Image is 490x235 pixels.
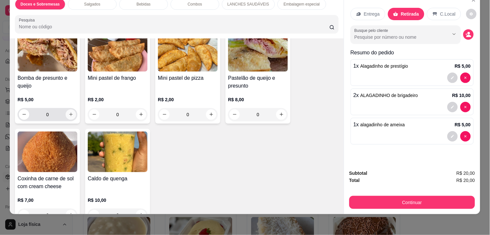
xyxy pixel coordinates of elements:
button: decrease-product-quantity [229,109,240,120]
p: R$ 8,00 [228,96,288,103]
p: R$ 7,00 [18,197,77,203]
strong: Subtotal [349,171,367,176]
p: Resumo do pedido [351,49,474,57]
h4: Mini pastel de frango [88,74,148,82]
p: Combos [188,2,202,7]
img: product-image [88,31,148,72]
p: R$ 10,00 [88,197,148,203]
p: Doces e Sobremesas [20,2,60,7]
p: C.Local [440,11,456,17]
h4: Pastelão de queijo e presunto [228,74,288,90]
p: Entrega [364,11,380,17]
button: increase-product-quantity [276,109,287,120]
p: 1 x [354,121,405,129]
button: increase-product-quantity [136,210,146,220]
button: increase-product-quantity [136,109,146,120]
h4: Caldo de quenga [88,175,148,183]
button: decrease-product-quantity [159,109,170,120]
p: 2 x [354,91,418,99]
h4: Mini pastel de pizza [158,74,218,82]
p: R$ 5,00 [455,63,471,69]
strong: Total [349,178,360,183]
button: decrease-product-quantity [460,73,471,83]
p: R$ 10,00 [452,92,471,99]
span: R$ 20,00 [457,177,475,184]
button: decrease-product-quantity [19,109,29,120]
img: product-image [158,31,218,72]
p: R$ 5,00 [455,121,471,128]
button: decrease-product-quantity [447,102,458,112]
button: decrease-product-quantity [19,210,29,220]
button: decrease-product-quantity [447,73,458,83]
span: ALAGADINHO de brigadeiro [360,93,418,98]
label: Pesquisa [19,17,37,23]
img: product-image [18,131,77,172]
button: increase-product-quantity [66,109,76,120]
button: decrease-product-quantity [460,102,471,112]
button: decrease-product-quantity [466,9,477,19]
p: R$ 2,00 [88,96,148,103]
p: LANCHES SAUDÁVEIS [227,2,269,7]
p: 1 x [354,62,408,70]
button: decrease-product-quantity [89,210,99,220]
p: R$ 5,00 [18,96,77,103]
img: product-image [18,31,77,72]
button: increase-product-quantity [66,210,76,220]
button: Show suggestions [449,29,459,39]
p: R$ 2,00 [158,96,218,103]
h4: Bomba de presunto e queijo [18,74,77,90]
p: Embalagem especial [284,2,320,7]
img: product-image [88,131,148,172]
button: decrease-product-quantity [447,131,458,142]
span: R$ 20,00 [457,170,475,177]
input: Busque pelo cliente [355,34,439,40]
span: Alagadinho de prestígio [360,63,408,69]
button: decrease-product-quantity [89,109,99,120]
input: Pesquisa [19,23,329,30]
button: decrease-product-quantity [460,131,471,142]
p: Bebidas [136,2,150,7]
button: decrease-product-quantity [463,29,474,40]
p: Retirada [401,11,419,17]
p: Salgados [84,2,100,7]
button: Continuar [349,196,475,209]
h4: Coxinha de carne de sol com cream cheese [18,175,77,190]
img: product-image [228,31,288,72]
button: increase-product-quantity [206,109,216,120]
label: Busque pelo cliente [355,28,391,33]
span: alagadinho de ameixa [360,122,405,127]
